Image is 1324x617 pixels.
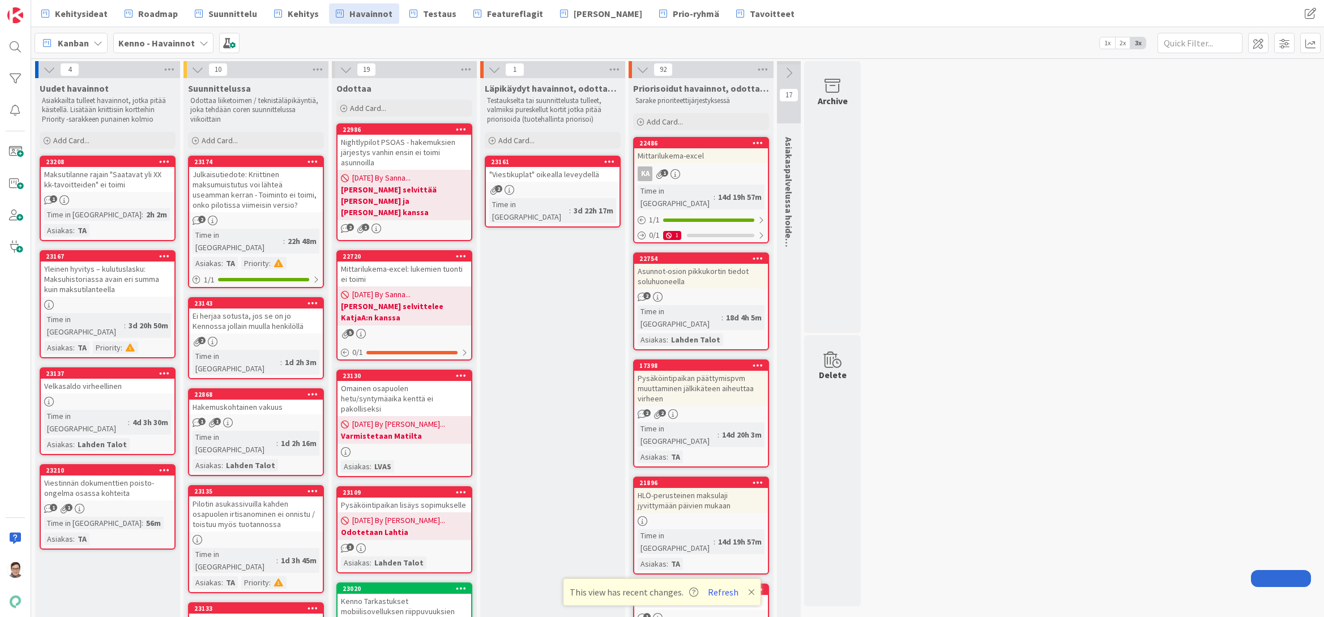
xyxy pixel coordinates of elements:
span: : [667,558,668,570]
div: 22868 [189,389,323,400]
span: Kanban [58,36,89,50]
div: HLÖ-perusteinen maksulaji jyvittymään päivien mukaan [634,488,768,513]
div: 1d 2h 16m [278,437,319,449]
div: 23109 [338,487,471,498]
span: Add Card... [202,135,238,145]
input: Quick Filter... [1158,33,1242,53]
span: : [280,356,282,369]
span: 1 [213,418,221,425]
p: Sarake prioriteettijärjestyksessä [635,96,767,105]
div: 23137Velkasaldo virheellinen [41,369,174,393]
span: : [283,235,285,247]
span: [DATE] By Sanna... [352,289,411,301]
a: Havainnot [329,3,399,24]
span: 1 [362,224,369,231]
div: TA [75,341,89,354]
div: 22986 [338,125,471,135]
div: 21896 [634,478,768,488]
span: : [569,204,571,217]
div: Time in [GEOGRAPHIC_DATA] [193,350,280,375]
div: Hakemuskohtainen vakuus [189,400,323,414]
div: 21896 [639,479,768,487]
div: Archive [818,94,848,108]
span: Läpikäydyt havainnot, odottaa priorisointia [485,83,621,94]
span: 10 [208,63,228,76]
div: Maksutilanne rajain "Saatavat yli XX kk-tavoitteiden" ei toimi [41,167,174,192]
div: 23167 [46,252,174,260]
span: Asiakaspalvelussa hoidettavat [783,137,795,265]
span: Add Card... [350,103,386,113]
div: Asiakas [638,558,667,570]
div: Time in [GEOGRAPHIC_DATA] [44,410,128,435]
span: : [73,341,75,354]
div: LVAS [371,460,394,473]
div: Asiakas [193,257,221,269]
span: [PERSON_NAME] [574,7,642,20]
span: 2 [495,185,502,192]
div: Viestinnän dokumenttien poisto-ongelma osassa kohteita [41,475,174,500]
span: : [714,535,715,548]
div: Time in [GEOGRAPHIC_DATA] [638,422,717,447]
div: 3d 20h 50m [126,319,171,332]
button: Refresh [704,585,742,599]
a: 23161"Viestikuplat" oikealla leveydelläTime in [GEOGRAPHIC_DATA]:3d 22h 17m [485,156,621,228]
div: TA [75,224,89,237]
span: : [714,191,715,203]
div: Asiakas [44,533,73,545]
span: [DATE] By [PERSON_NAME]... [352,515,445,526]
div: 23210Viestinnän dokumenttien poisto-ongelma osassa kohteita [41,465,174,500]
div: 22754Asunnot-osion pikkukortin tiedot soluhuoneella [634,254,768,289]
span: Kehitys [288,7,319,20]
span: : [717,429,719,441]
p: Asiakkailta tulleet havainnot, jotka pitää käsitellä. Lisätään kriittisiin kortteihin Priority -s... [42,96,173,124]
div: Pysäköintipaikan lisäys sopimukselle [338,498,471,512]
span: : [124,319,126,332]
div: 23208Maksutilanne rajain "Saatavat yli XX kk-tavoitteiden" ei toimi [41,157,174,192]
span: [DATE] By Sanna... [352,172,411,184]
div: 14d 19h 57m [715,535,764,548]
div: 1 [663,231,681,240]
a: Suunnittelu [188,3,264,24]
a: 23167Yleinen hyvitys – kulutuslasku: Maksuhistoriassa avain eri summa kuin maksutilanteellaTime i... [40,250,176,358]
div: 22986 [343,126,471,134]
span: Odottaa [336,83,371,94]
span: 2x [1115,37,1130,49]
div: Priority [93,341,121,354]
div: Asiakas [638,333,667,346]
span: : [667,333,668,346]
div: Julkaisutiedote: Kriittinen maksumuistutus voi lähteä useamman kerran - Toiminto ei toimi, onko p... [189,167,323,212]
div: Time in [GEOGRAPHIC_DATA] [44,313,124,338]
span: [DATE] By [PERSON_NAME]... [352,418,445,430]
div: Lahden Talot [371,556,426,569]
span: Prio-ryhmä [673,7,719,20]
div: 22720Mittarilukema-excel: lukemien tuonti ei toimi [338,251,471,286]
div: 23133 [194,605,323,612]
div: Pysäköintipaikan päättymispvm muuttaminen jälkikäteen aiheuttaa virheen [634,371,768,406]
span: 1 / 1 [649,214,660,226]
a: 23130Omainen osapuolen hetu/syntymäaika kenttä ei pakolliseksi[DATE] By [PERSON_NAME]...Varmistet... [336,370,472,477]
span: : [276,437,278,449]
a: Featureflagit [467,3,550,24]
span: : [221,257,223,269]
div: Asiakas [44,341,73,354]
div: 23137 [41,369,174,379]
div: Nightlypilot PSOAS - hakemuksien järjestys vanhin ensin ei toimi asunnoilla [338,135,471,170]
div: 23130 [343,372,471,380]
a: 22486Mittarilukema-excelKATime in [GEOGRAPHIC_DATA]:14d 19h 57m1/10/11 [633,137,769,243]
span: Uudet havainnot [40,83,109,94]
img: Visit kanbanzone.com [7,7,23,23]
a: 23174Julkaisutiedote: Kriittinen maksumuistutus voi lähteä useamman kerran - Toiminto ei toimi, o... [188,156,324,288]
div: 23208 [41,157,174,167]
div: 1/1 [634,213,768,227]
div: 23109 [343,489,471,496]
div: 22868 [194,391,323,399]
a: 17398Pysäköintipaikan päättymispvm muuttaminen jälkikäteen aiheuttaa virheenTime in [GEOGRAPHIC_D... [633,359,769,468]
div: KA [634,166,768,181]
a: 23109Pysäköintipaikan lisäys sopimukselle[DATE] By [PERSON_NAME]...Odotetaan LahtiaAsiakas:Lahden... [336,486,472,573]
span: 2 [643,409,651,417]
div: 22868Hakemuskohtainen vakuus [189,389,323,414]
div: Asiakas [44,438,73,451]
div: 22754 [639,255,768,263]
a: 23137Velkasaldo virheellinenTime in [GEOGRAPHIC_DATA]:4d 3h 30mAsiakas:Lahden Talot [40,367,176,455]
div: 23020 [338,584,471,594]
